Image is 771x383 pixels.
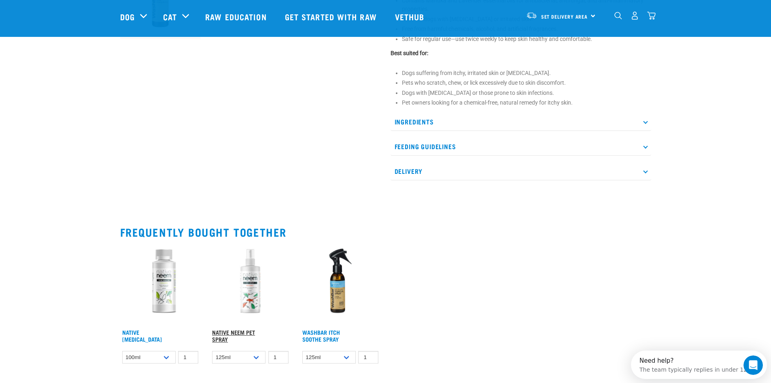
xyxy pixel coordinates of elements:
a: Get started with Raw [277,0,387,33]
img: Native Neem Pet Spray [210,245,291,325]
p: Delivery [391,162,651,180]
li: Pets who scratch, chew, or lick excessively due to skin discomfort. [402,79,651,87]
input: 1 [268,351,289,364]
span: Set Delivery Area [541,15,588,18]
li: Dogs suffering from itchy, irritated skin or [MEDICAL_DATA]. [402,69,651,77]
img: home-icon-1@2x.png [614,12,622,19]
img: Wash Bar Itch Soothe Topical Spray [300,245,381,325]
img: van-moving.png [526,12,537,19]
p: Ingredients [391,113,651,131]
a: Vethub [387,0,435,33]
iframe: Intercom live chat [743,355,763,375]
input: 1 [178,351,198,364]
p: Feeding Guidelines [391,137,651,156]
iframe: Intercom live chat discovery launcher [631,351,767,379]
li: Pet owners looking for a chemical-free, natural remedy for itchy skin. [402,98,651,107]
a: WashBar Itch Soothe Spray [302,331,340,340]
input: 1 [358,351,378,364]
div: Open Intercom Messenger [3,3,144,26]
strong: Best suited for: [391,50,428,56]
a: Dog [120,11,135,23]
div: The team typically replies in under 12h [8,13,120,22]
h2: Frequently bought together [120,226,651,238]
a: Native Neem Pet Spray [212,331,255,340]
img: user.png [631,11,639,20]
a: Cat [163,11,177,23]
div: Need help? [8,7,120,13]
a: Native [MEDICAL_DATA] [122,331,162,340]
img: home-icon@2x.png [647,11,656,20]
a: Raw Education [197,0,276,33]
li: Safe for regular use—use twice weekly to keep skin healthy and comfortable. [402,35,651,43]
img: Native Neem Oil 100mls [120,245,201,325]
li: Dogs with [MEDICAL_DATA] or those prone to skin infections. [402,89,651,97]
